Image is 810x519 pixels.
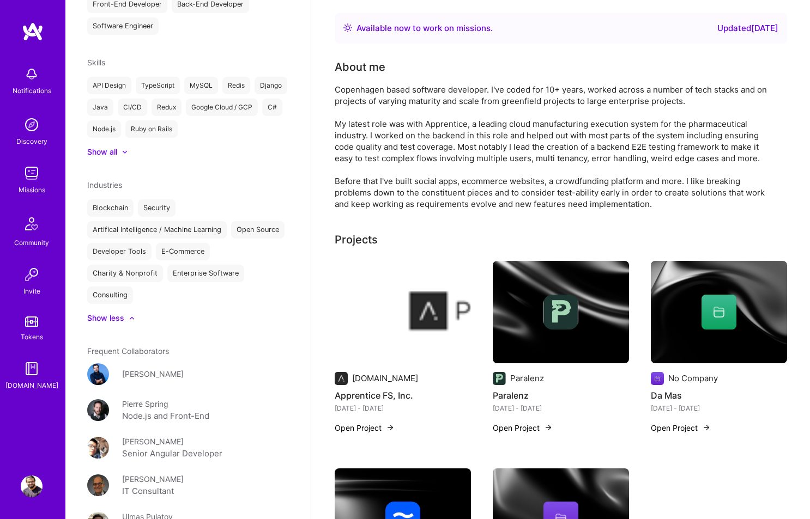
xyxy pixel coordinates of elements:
[87,17,159,35] div: Software Engineer
[493,422,553,433] button: Open Project
[136,77,180,94] div: TypeScript
[186,99,258,116] div: Google Cloud / GCP
[255,77,287,94] div: Django
[335,388,471,402] h4: Apprentice FS, Inc.
[87,99,113,116] div: Java
[87,437,109,459] img: User Avatar
[21,358,43,380] img: guide book
[651,261,787,363] img: cover
[5,380,58,391] div: [DOMAIN_NAME]
[13,85,51,96] div: Notifications
[87,363,289,385] a: User Avatar[PERSON_NAME]
[335,59,385,75] div: About me
[22,22,44,41] img: logo
[118,99,147,116] div: CI/CD
[156,243,210,260] div: E-Commerce
[87,313,124,323] div: Show less
[651,372,664,385] img: Company logo
[87,243,152,260] div: Developer Tools
[19,184,45,196] div: Missions
[356,22,493,35] div: Available now to work on missions .
[493,402,629,414] div: [DATE] - [DATE]
[21,331,43,343] div: Tokens
[122,368,184,380] div: [PERSON_NAME]
[544,423,553,432] img: arrow-right
[352,373,418,384] div: [DOMAIN_NAME]
[651,422,711,433] button: Open Project
[493,261,629,363] img: cover
[122,485,174,498] div: IT Consultant
[87,398,289,423] a: User AvatarPierre SpringNode.js and Front-End
[87,180,122,190] span: Industries
[87,77,131,94] div: API Design
[87,399,109,421] img: User Avatar
[717,22,778,35] div: Updated [DATE]
[87,146,117,157] div: Show all
[167,265,244,282] div: Enterprise Software
[18,475,45,497] a: User Avatar
[16,136,47,147] div: Discovery
[122,447,222,460] div: Senior Angular Developer
[23,285,40,297] div: Invite
[335,372,348,385] img: Company logo
[543,295,578,329] img: Company logo
[87,286,133,304] div: Consulting
[87,346,169,356] span: Frequent Collaborators
[87,473,289,498] a: User Avatar[PERSON_NAME]IT Consultant
[19,211,45,237] img: Community
[122,398,168,410] div: Pierre Spring
[343,23,352,32] img: Availability
[122,436,184,447] div: [PERSON_NAME]
[87,120,121,138] div: Node.js
[222,77,250,94] div: Redis
[87,58,105,67] span: Skills
[122,410,209,423] div: Node.js and Front-End
[493,372,506,385] img: Company logo
[702,423,711,432] img: arrow-right
[231,221,285,239] div: Open Source
[21,264,43,285] img: Invite
[138,199,176,217] div: Security
[262,99,282,116] div: C#
[335,422,395,433] button: Open Project
[184,77,218,94] div: MySQL
[21,63,43,85] img: bell
[335,402,471,414] div: [DATE] - [DATE]
[493,388,629,402] h4: Paralenz
[21,114,43,136] img: discovery
[25,316,38,327] img: tokens
[335,261,471,363] img: Apprentice FS, Inc.
[335,231,378,248] div: Projects
[87,436,289,460] a: User Avatar[PERSON_NAME]Senior Angular Developer
[122,473,184,485] div: [PERSON_NAME]
[87,199,134,217] div: Blockchain
[125,120,178,138] div: Ruby on Rails
[651,402,787,414] div: [DATE] - [DATE]
[335,84,771,210] div: Copenhagen based software developer. I've coded for 10+ years, worked across a number of tech sta...
[21,475,43,497] img: User Avatar
[87,221,227,239] div: Artifical Intelligence / Machine Learning
[14,237,49,248] div: Community
[87,363,109,385] img: User Avatar
[386,423,395,432] img: arrow-right
[152,99,182,116] div: Redux
[87,265,163,282] div: Charity & Nonprofit
[21,162,43,184] img: teamwork
[668,373,718,384] div: No Company
[87,474,109,496] img: User Avatar
[510,373,544,384] div: Paralenz
[651,388,787,402] h4: Da Mas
